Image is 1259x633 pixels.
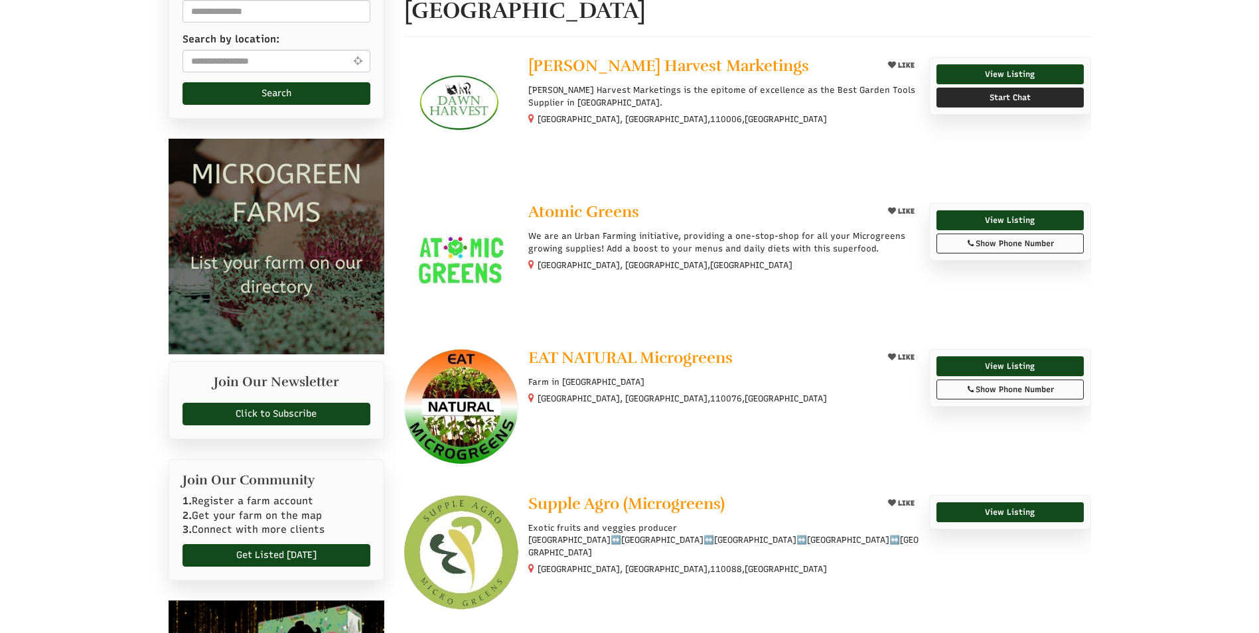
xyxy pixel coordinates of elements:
a: View Listing [936,356,1084,376]
button: LIKE [883,495,919,512]
div: Show Phone Number [944,384,1076,395]
p: Farm in [GEOGRAPHIC_DATA] [528,376,919,388]
label: Search by location: [183,33,279,46]
b: 1. [183,495,192,507]
div: Show Phone Number [944,238,1076,249]
p: Exotic fruits and veggies producer [GEOGRAPHIC_DATA]↔️[GEOGRAPHIC_DATA]↔️[GEOGRAPHIC_DATA]↔️[GEOG... [528,522,919,559]
span: Atomic Greens [528,202,639,222]
small: [GEOGRAPHIC_DATA], [GEOGRAPHIC_DATA], [538,260,792,270]
p: We are an Urban Farming initiative, providing a one-stop-shop for all your Microgreens growing su... [528,230,919,254]
button: LIKE [883,203,919,220]
small: [GEOGRAPHIC_DATA], [GEOGRAPHIC_DATA], , [538,564,827,574]
p: [PERSON_NAME] Harvest Marketings is the epitome of excellence as the Best Garden Tools Supplier i... [528,84,919,108]
img: Atomic Greens [404,203,519,318]
button: LIKE [883,57,919,74]
a: EAT NATURAL Microgreens [528,349,873,370]
a: Atomic Greens [528,203,873,224]
h2: Join Our Newsletter [183,375,370,396]
i: Use Current Location [350,56,366,66]
span: Supple Agro (Microgreens) [528,494,725,514]
img: Microgreen Farms list your microgreen farm today [169,139,384,354]
span: LIKE [896,499,915,508]
span: LIKE [896,207,915,216]
img: Supple Agro (Microgreens) [404,495,519,610]
span: 110076 [710,393,742,405]
img: EAT NATURAL Microgreens [404,349,519,464]
button: LIKE [883,349,919,366]
a: Supple Agro (Microgreens) [528,495,873,516]
small: [GEOGRAPHIC_DATA], [GEOGRAPHIC_DATA], , [538,393,827,403]
a: View Listing [936,502,1084,522]
a: [PERSON_NAME] Harvest Marketings [528,57,873,78]
span: [GEOGRAPHIC_DATA] [710,259,792,271]
b: 2. [183,510,192,522]
img: Dawn Harvest Marketings [404,57,519,172]
a: Click to Subscribe [183,403,370,425]
a: View Listing [936,64,1084,84]
p: Register a farm account Get your farm on the map Connect with more clients [183,494,370,537]
a: View Listing [936,210,1084,230]
span: [GEOGRAPHIC_DATA] [745,563,827,575]
a: Get Listed [DATE] [183,544,370,567]
span: LIKE [896,61,915,70]
span: 110088 [710,563,742,575]
span: [PERSON_NAME] Harvest Marketings [528,56,809,76]
span: [GEOGRAPHIC_DATA] [745,113,827,125]
a: Start Chat [936,88,1084,107]
h2: Join Our Community [183,473,370,488]
button: Search [183,82,370,105]
span: [GEOGRAPHIC_DATA] [745,393,827,405]
b: 3. [183,524,192,535]
span: EAT NATURAL Microgreens [528,348,733,368]
span: LIKE [896,353,915,362]
span: 110006 [710,113,742,125]
small: [GEOGRAPHIC_DATA], [GEOGRAPHIC_DATA], , [538,114,827,124]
